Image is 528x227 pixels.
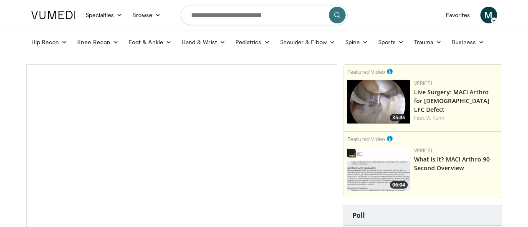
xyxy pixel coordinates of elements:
[26,34,73,50] a: Hip Recon
[31,11,76,19] img: VuMedi Logo
[414,88,490,113] a: Live Surgery: MACI Arthro for [DEMOGRAPHIC_DATA] LFC Defect
[72,34,124,50] a: Knee Recon
[425,114,445,121] a: M. Kuhn
[181,5,348,25] input: Search topics, interventions
[441,7,475,23] a: Favorites
[390,114,408,121] span: 35:46
[414,147,433,154] a: Vericel
[81,7,128,23] a: Specialties
[480,7,497,23] a: M
[373,34,409,50] a: Sports
[414,155,492,172] a: What is it? MACI Arthro 90-Second Overview
[447,34,489,50] a: Business
[230,34,275,50] a: Pediatrics
[177,34,230,50] a: Hand & Wrist
[352,211,365,220] strong: Poll
[414,114,498,122] div: Feat.
[124,34,177,50] a: Foot & Ankle
[347,147,410,191] img: aa6cc8ed-3dbf-4b6a-8d82-4a06f68b6688.150x105_q85_crop-smart_upscale.jpg
[275,34,340,50] a: Shoulder & Elbow
[127,7,166,23] a: Browse
[414,80,433,87] a: Vericel
[347,147,410,191] a: 06:04
[347,135,385,143] small: Featured Video
[347,80,410,124] a: 35:46
[347,80,410,124] img: eb023345-1e2d-4374-a840-ddbc99f8c97c.150x105_q85_crop-smart_upscale.jpg
[340,34,373,50] a: Spine
[347,68,385,76] small: Featured Video
[409,34,447,50] a: Trauma
[390,181,408,189] span: 06:04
